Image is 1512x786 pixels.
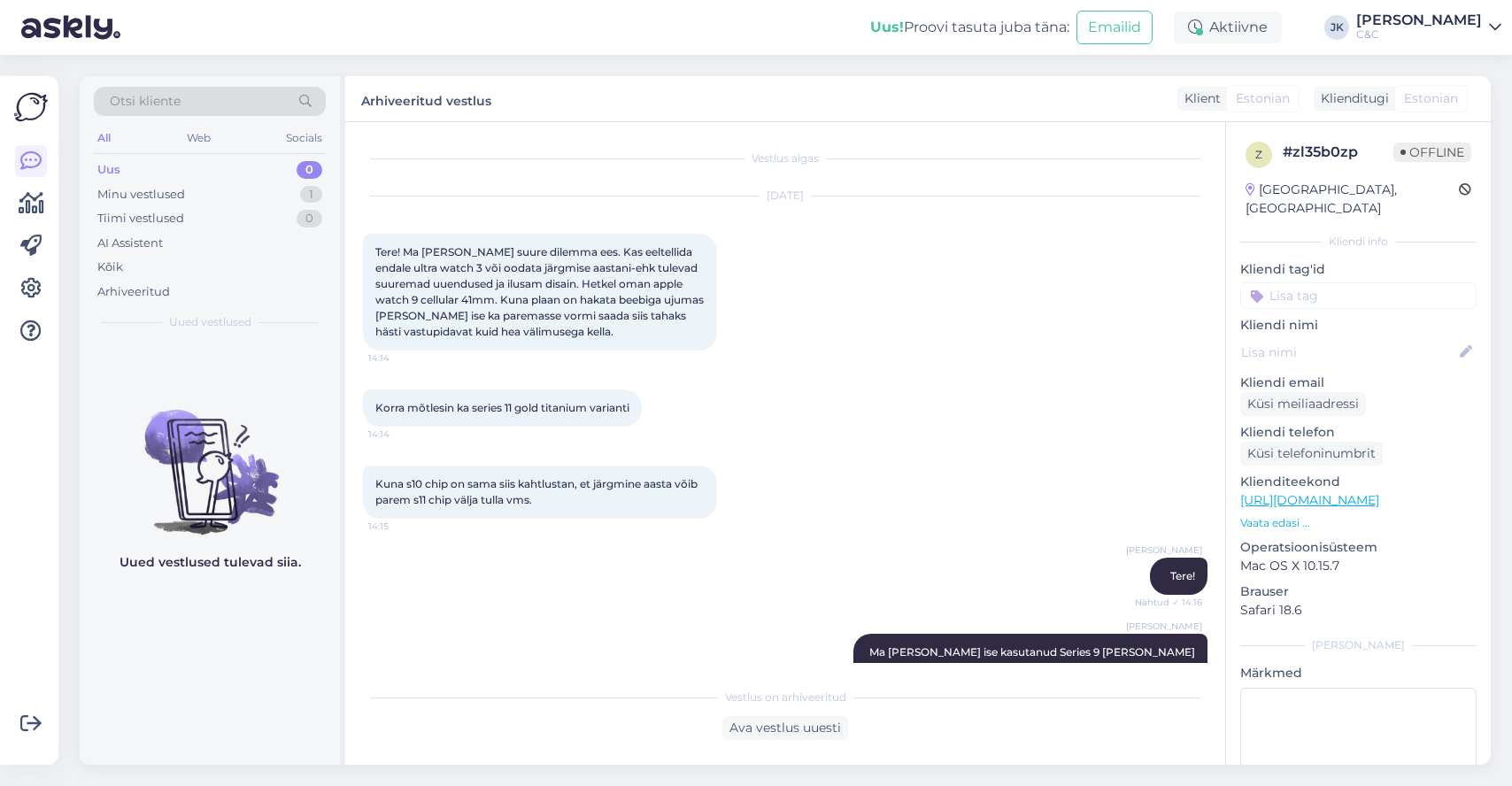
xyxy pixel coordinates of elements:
[1240,316,1477,335] p: Kliendi nimi
[1240,664,1477,682] p: Märkmed
[1240,538,1477,557] p: Operatsioonisüsteem
[80,378,340,537] img: No chats
[870,17,1069,38] div: Proovi tasuta juba täna:
[1135,596,1202,609] span: Nähtud ✓ 14:16
[297,210,322,227] div: 0
[1240,601,1477,620] p: Safari 18.6
[1246,181,1459,218] div: [GEOGRAPHIC_DATA], [GEOGRAPHIC_DATA]
[361,87,491,111] label: Arhiveeritud vestlus
[1314,89,1389,108] div: Klienditugi
[282,127,326,150] div: Socials
[1324,15,1349,40] div: JK
[169,314,251,330] span: Uued vestlused
[1240,392,1366,416] div: Küsi meiliaadressi
[300,186,322,204] div: 1
[1076,11,1153,44] button: Emailid
[1240,260,1477,279] p: Kliendi tag'id
[1356,27,1482,42] div: C&C
[1236,89,1290,108] span: Estonian
[97,283,170,301] div: Arhiveeritud
[97,235,163,252] div: AI Assistent
[97,258,123,276] div: Kõik
[97,186,185,204] div: Minu vestlused
[297,161,322,179] div: 0
[1170,569,1195,582] span: Tere!
[722,716,848,740] div: Ava vestlus uuesti
[1241,343,1456,362] input: Lisa nimi
[375,477,700,506] span: Kuna s10 chip on sama siis kahtlustan, et järgmine aasta võib parem s11 chip välja tulla vms.
[1240,582,1477,601] p: Brauser
[870,19,904,35] b: Uus!
[14,90,48,124] img: Askly Logo
[120,553,301,572] p: Uued vestlused tulevad siia.
[1126,620,1202,633] span: [PERSON_NAME]
[725,690,846,705] span: Vestlus on arhiveeritud
[363,188,1207,204] div: [DATE]
[1240,374,1477,392] p: Kliendi email
[869,645,1198,706] span: Ma [PERSON_NAME] ise kasutanud Series 9 [PERSON_NAME] nüüd [PERSON_NAME] otsapidi Ultra 2 peal ni...
[97,210,184,227] div: Tiimi vestlused
[1255,148,1262,161] span: z
[110,92,181,111] span: Otsi kliente
[1174,12,1282,43] div: Aktiivne
[1177,89,1221,108] div: Klient
[1356,13,1501,42] a: [PERSON_NAME]C&C
[1240,234,1477,250] div: Kliendi info
[1126,543,1202,557] span: [PERSON_NAME]
[368,351,435,365] span: 14:14
[1393,143,1471,162] span: Offline
[1404,89,1458,108] span: Estonian
[368,428,435,441] span: 14:14
[1283,142,1393,163] div: # zl35b0zp
[94,127,114,150] div: All
[375,401,629,414] span: Korra mõtlesin ka series 11 gold titanium varianti
[1240,473,1477,491] p: Klienditeekond
[1240,442,1383,466] div: Küsi telefoninumbrit
[375,245,706,338] span: Tere! Ma [PERSON_NAME] suure dilemma ees. Kas eeltellida endale ultra watch 3 või oodata järgmise...
[1240,515,1477,531] p: Vaata edasi ...
[183,127,214,150] div: Web
[1356,13,1482,27] div: [PERSON_NAME]
[363,150,1207,166] div: Vestlus algas
[1240,282,1477,309] input: Lisa tag
[1240,492,1379,508] a: [URL][DOMAIN_NAME]
[368,520,435,533] span: 14:15
[97,161,120,179] div: Uus
[1240,637,1477,653] div: [PERSON_NAME]
[1240,423,1477,442] p: Kliendi telefon
[1240,557,1477,575] p: Mac OS X 10.15.7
